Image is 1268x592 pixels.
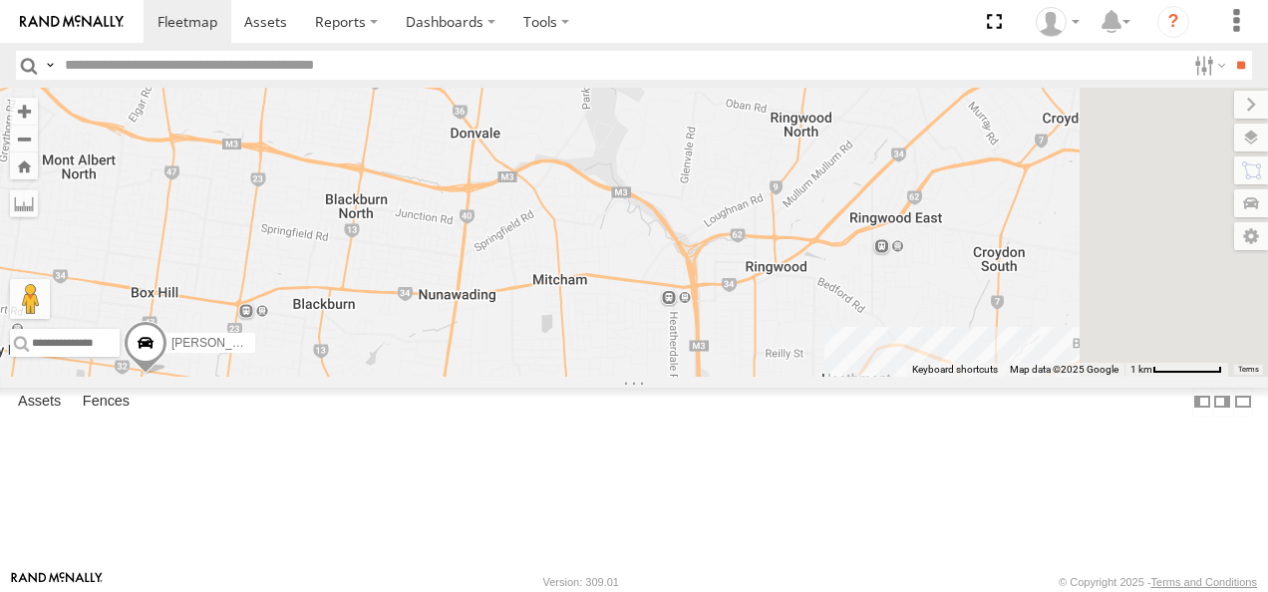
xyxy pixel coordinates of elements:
a: Terms and Conditions [1151,576,1257,588]
i: ? [1157,6,1189,38]
button: Keyboard shortcuts [912,363,998,377]
button: Zoom Home [10,152,38,179]
label: Search Query [42,51,58,80]
span: Map data ©2025 Google [1010,364,1118,375]
button: Map Scale: 1 km per 66 pixels [1124,363,1228,377]
label: Hide Summary Table [1233,388,1253,417]
img: rand-logo.svg [20,15,124,29]
label: Fences [73,388,140,416]
label: Measure [10,189,38,217]
label: Assets [8,388,71,416]
button: Zoom in [10,98,38,125]
a: Visit our Website [11,572,103,592]
div: Bayswater Sales Counter [1029,7,1087,37]
button: Drag Pegman onto the map to open Street View [10,279,50,319]
span: [PERSON_NAME] [171,336,270,350]
label: Map Settings [1234,222,1268,250]
div: Version: 309.01 [543,576,619,588]
label: Dock Summary Table to the Right [1212,388,1232,417]
a: Terms (opens in new tab) [1238,366,1259,374]
div: © Copyright 2025 - [1059,576,1257,588]
span: 1 km [1130,364,1152,375]
button: Zoom out [10,125,38,152]
label: Search Filter Options [1186,51,1229,80]
label: Dock Summary Table to the Left [1192,388,1212,417]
